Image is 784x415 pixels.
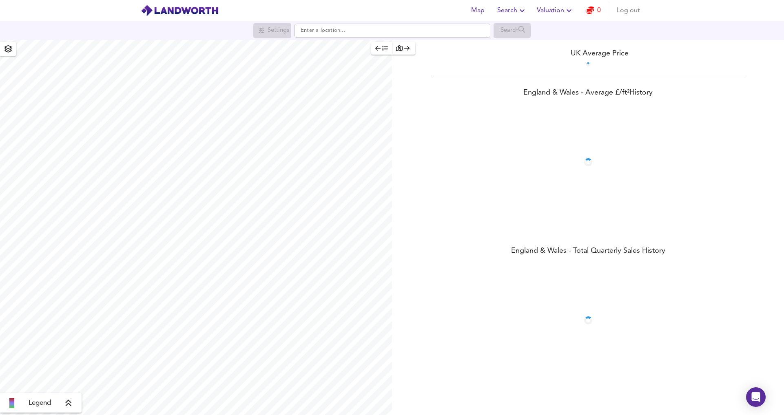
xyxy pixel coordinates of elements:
span: Map [468,5,487,16]
span: Valuation [537,5,574,16]
span: Search [497,5,527,16]
span: Legend [29,398,51,408]
div: England & Wales - Average £/ ft² History [392,88,784,99]
input: Enter a location... [295,24,490,38]
button: Log out [613,2,643,19]
div: Search for a location first or explore the map [494,23,531,38]
button: 0 [580,2,607,19]
button: Valuation [534,2,577,19]
div: UK Average Price [392,48,784,59]
div: England & Wales - Total Quarterly Sales History [392,246,784,257]
button: Map [465,2,491,19]
div: Search for a location first or explore the map [253,23,291,38]
div: Open Intercom Messenger [746,387,766,407]
img: logo [141,4,219,17]
a: 0 [587,5,601,16]
button: Search [494,2,530,19]
span: Log out [617,5,640,16]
